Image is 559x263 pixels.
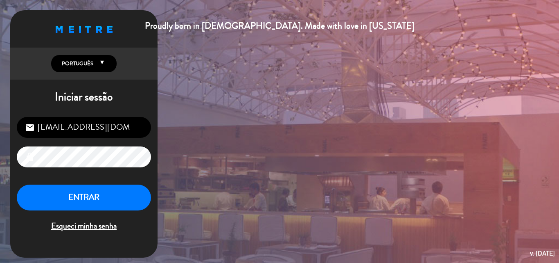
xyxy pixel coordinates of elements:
input: Correio eletrônico [17,117,151,138]
div: v. [DATE] [530,248,555,259]
button: ENTRAR [17,185,151,210]
span: Esqueci minha senha [17,220,151,233]
h1: Iniciar sessão [10,90,158,104]
i: lock [25,152,35,162]
i: email [25,123,35,133]
span: Português [60,59,93,68]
